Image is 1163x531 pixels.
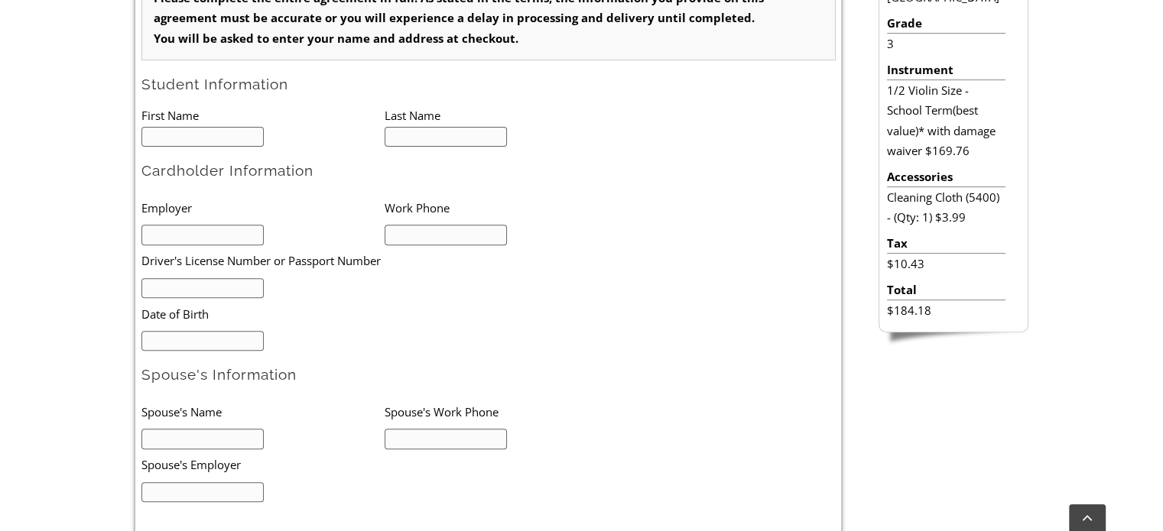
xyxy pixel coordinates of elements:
h2: Cardholder Information [141,161,836,180]
span: of 2 [168,4,191,21]
li: Total [887,280,1005,300]
h2: Spouse's Information [141,365,836,384]
li: Spouse's Work Phone [385,396,628,427]
li: Cleaning Cloth (5400) - (Qty: 1) $3.99 [887,187,1005,228]
li: Instrument [887,60,1005,80]
li: Employer [141,192,385,223]
li: Date of Birth [141,298,579,329]
li: $184.18 [887,300,1005,320]
li: Accessories [887,167,1005,187]
li: Driver's License Number or Passport Number [141,245,579,277]
li: Spouse's Name [141,396,385,427]
li: $10.43 [887,254,1005,274]
li: 1/2 Violin Size - School Term(best value)* with damage waiver $169.76 [887,80,1005,160]
select: Zoom [326,4,435,20]
input: Page [127,3,168,20]
img: sidebar-footer.png [879,332,1028,346]
li: Work Phone [385,192,628,223]
li: First Name [141,105,385,125]
h2: Student Information [141,75,836,94]
li: Tax [887,233,1005,254]
li: Last Name [385,105,628,125]
li: Spouse's Employer [141,449,579,481]
li: Grade [887,13,1005,34]
li: 3 [887,34,1005,53]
